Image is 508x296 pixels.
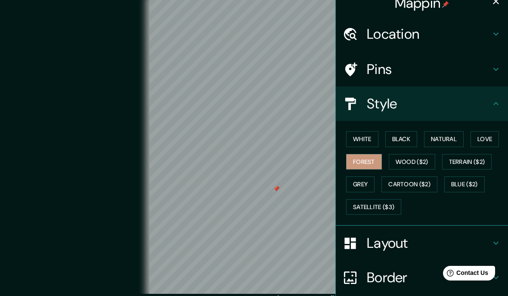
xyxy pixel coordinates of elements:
h4: Border [367,269,491,286]
button: Love [471,131,499,147]
h4: Pins [367,61,491,78]
button: Blue ($2) [444,176,485,192]
div: Layout [336,226,508,260]
button: Cartoon ($2) [381,176,437,192]
button: Terrain ($2) [442,154,492,170]
div: Location [336,17,508,51]
button: Natural [424,131,464,147]
img: pin-icon.png [442,1,449,8]
button: Grey [346,176,375,192]
button: Satellite ($3) [346,199,401,215]
button: White [346,131,378,147]
div: Style [336,86,508,121]
button: Forest [346,154,382,170]
h4: Location [367,25,491,43]
iframe: Help widget launcher [431,262,499,287]
button: Black [385,131,418,147]
h4: Style [367,95,491,112]
div: Pins [336,52,508,86]
div: Border [336,260,508,295]
h4: Layout [367,234,491,252]
button: Wood ($2) [389,154,435,170]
